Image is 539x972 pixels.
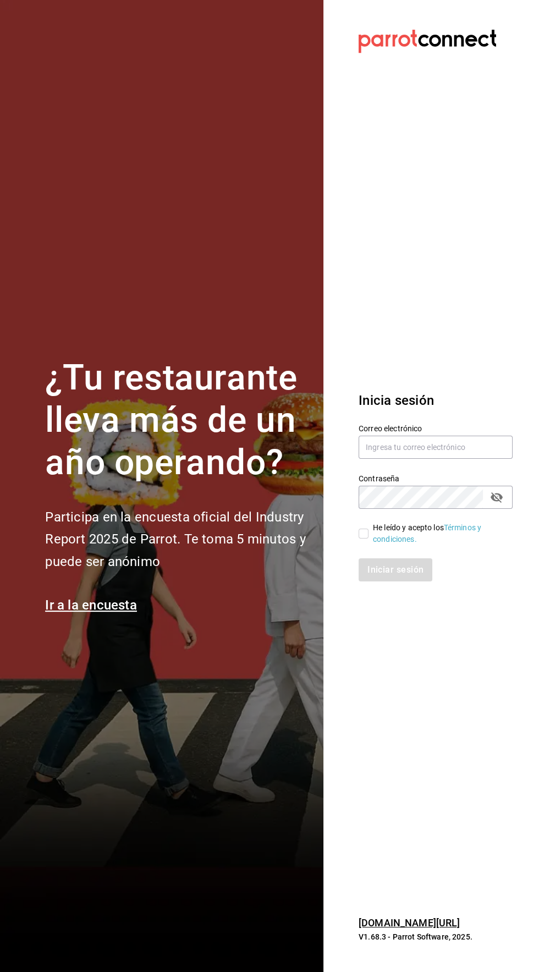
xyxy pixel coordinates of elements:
label: Contraseña [359,475,513,482]
h2: Participa en la encuesta oficial del Industry Report 2025 de Parrot. Te toma 5 minutos y puede se... [45,506,310,573]
button: passwordField [487,488,506,507]
h1: ¿Tu restaurante lleva más de un año operando? [45,357,310,484]
a: Ir a la encuesta [45,597,137,613]
h3: Inicia sesión [359,391,513,410]
a: [DOMAIN_NAME][URL] [359,917,460,929]
div: He leído y acepto los [373,522,504,545]
input: Ingresa tu correo electrónico [359,436,513,459]
label: Correo electrónico [359,425,513,432]
p: V1.68.3 - Parrot Software, 2025. [359,931,513,942]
